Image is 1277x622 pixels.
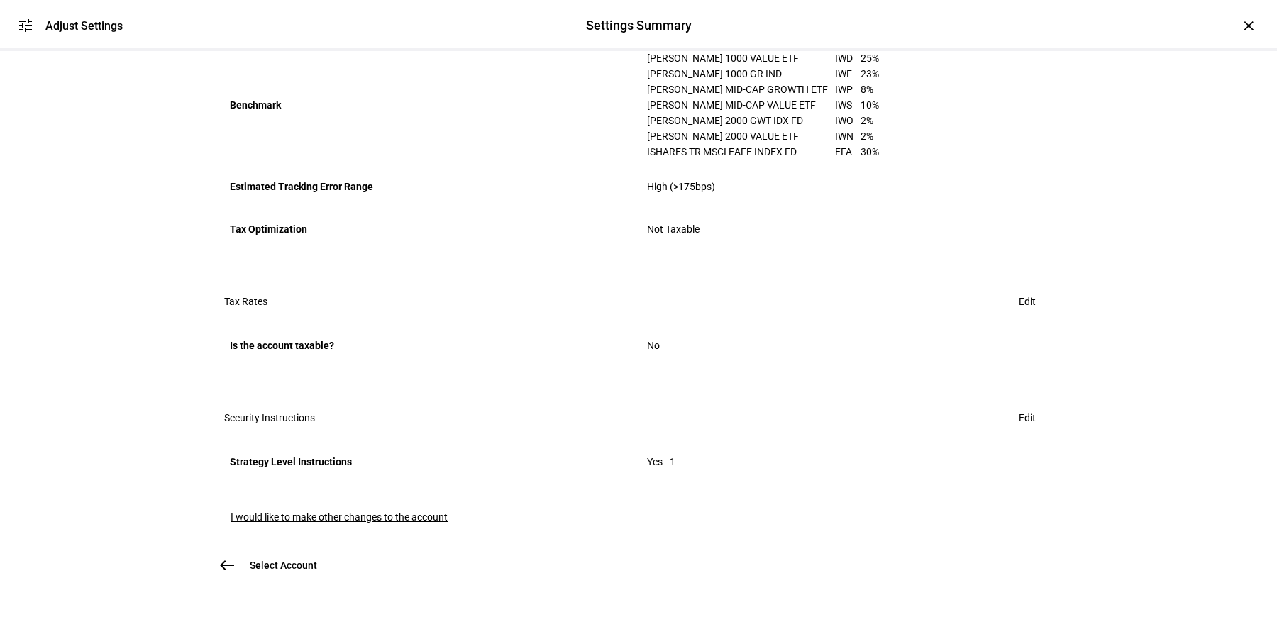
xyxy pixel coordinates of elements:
[1019,404,1036,432] span: Edit
[586,16,692,35] div: Settings Summary
[647,66,835,82] td: [PERSON_NAME] 1000 GR IND
[219,557,236,574] mat-icon: west
[861,66,879,82] td: 23%
[861,128,879,144] td: 2%
[230,334,630,357] div: Is the account taxable?
[647,223,700,235] span: Not Taxable
[647,456,675,467] span: Yes - 1
[231,511,448,523] span: I would like to make other changes to the account
[17,17,34,34] mat-icon: tune
[835,97,861,113] td: IWS
[861,82,879,97] td: 8%
[1002,404,1053,432] button: Edit
[224,296,267,307] h3: Tax Rates
[230,175,630,198] div: Estimated Tracking Error Range
[1237,14,1260,37] div: ×
[647,113,835,128] td: [PERSON_NAME] 2000 GWT IDX FD
[230,94,630,116] div: Benchmark
[647,50,835,66] td: [PERSON_NAME] 1000 VALUE ETF
[1002,287,1053,316] button: Edit
[647,181,715,192] span: High (>175bps)
[647,97,835,113] td: [PERSON_NAME] MID-CAP VALUE ETF
[647,82,835,97] td: [PERSON_NAME] MID-CAP GROWTH ETF
[861,50,879,66] td: 25%
[1019,287,1036,316] span: Edit
[213,551,334,579] button: Select Account
[861,144,879,160] td: 30%
[835,144,861,160] td: EFA
[45,19,123,33] div: Adjust Settings
[230,450,630,473] div: Strategy Level Instructions
[861,113,879,128] td: 2%
[861,97,879,113] td: 10%
[230,218,630,240] div: Tax Optimization
[835,66,861,82] td: IWF
[647,144,835,160] td: ISHARES TR MSCI EAFE INDEX FD
[647,340,660,351] span: No
[835,113,861,128] td: IWO
[647,128,835,144] td: [PERSON_NAME] 2000 VALUE ETF
[835,128,861,144] td: IWN
[250,558,317,572] span: Select Account
[835,82,861,97] td: IWP
[224,412,315,423] h3: Security Instructions
[835,50,861,66] td: IWD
